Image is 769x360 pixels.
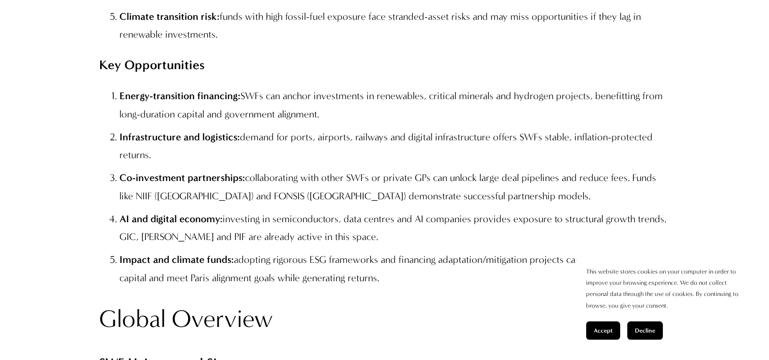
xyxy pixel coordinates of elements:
[586,266,749,311] p: This website stores cookies on your computer in order to improve your browsing experience. We do ...
[119,169,670,205] p: collaborating with other SWFs or private GPs can unlock large deal pipelines and reduce fees. Fun...
[635,327,655,334] span: Decline
[627,321,663,340] button: Decline
[119,254,234,265] strong: Impact and climate funds:
[99,57,205,72] strong: Key Opportunities
[119,210,670,246] p: investing in semiconductors, data centres and AI companies provides exposure to structural growth...
[119,128,670,164] p: demand for ports, airports, railways and digital infrastructure offers SWFs stable, inflation-pro...
[594,327,612,334] span: Accept
[119,131,240,143] strong: Infrastructure and logistics:
[119,90,240,102] strong: Energy-transition financing:
[586,321,620,340] button: Accept
[576,256,759,350] section: Cookie banner
[119,251,670,287] p: adopting rigorous ESG frameworks and financing adaptation/mitigation projects can enhance reputat...
[119,11,220,22] strong: Climate transition risk:
[119,172,245,184] strong: Co-investment partnerships:
[119,213,223,225] strong: AI and digital economy:
[99,303,670,335] h2: Global Overview
[119,8,670,44] p: funds with high fossil-fuel exposure face stranded-asset risks and may miss opportunities if they...
[119,87,670,123] p: SWFs can anchor investments in renewables, critical minerals and hydrogen projects, benefitting f...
